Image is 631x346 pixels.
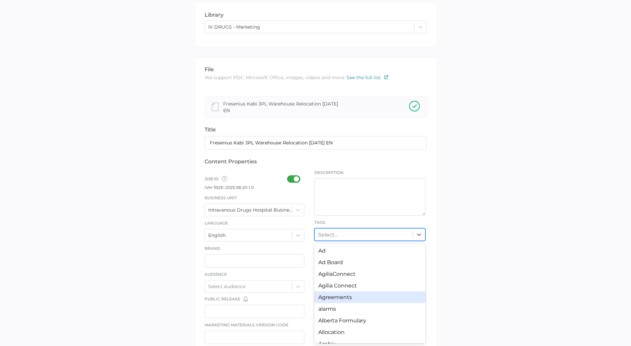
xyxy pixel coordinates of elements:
div: Alberta Formulary [314,315,425,326]
img: bell-default.8986a8bf.svg [243,296,248,302]
span: Description [314,170,425,176]
div: Agilia Connect [314,280,425,291]
div: file [205,66,427,73]
img: checkmark-upload-success.08ba15b3.svg [409,101,420,111]
div: Agreements [314,291,425,303]
div: Intravenous Drugs Hospital Business [208,207,293,213]
a: See the full list [347,75,388,81]
div: alarms [314,303,425,315]
span: Marketing Materials Version Code [205,322,288,327]
span: Business Unit [205,195,237,200]
span: Language [205,221,228,226]
div: library [205,12,427,18]
img: document-file-grey.20d19ea5.svg [212,102,219,111]
div: English [208,232,226,238]
div: Allocation [314,326,425,338]
img: tooltip-default.0a89c667.svg [222,176,227,181]
span: Tags [314,220,325,225]
p: We support PDF, Microsoft Office, images, videos and more. [205,74,427,81]
span: IVH-1152E-2025.08.20-1.0 [205,185,254,190]
div: title [205,126,427,133]
img: external-link-icon.7ec190a1.svg [384,75,388,79]
div: IV DRUGS - Marketing [208,24,260,30]
div: Fresenius Kabi 3PL Warehouse Relocation [DATE] EN [223,100,344,114]
input: Type the name of your content [205,136,427,149]
div: Select Audience [208,283,245,289]
div: Ad Board [314,257,425,268]
div: Ad [314,245,425,257]
div: AgiliaConnect [314,268,425,280]
div: content properties [205,158,427,165]
span: Audience [205,272,227,277]
span: Job ID [205,175,227,184]
span: Public Release [205,296,240,302]
span: Brand [205,246,220,251]
div: Select... [318,231,338,238]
